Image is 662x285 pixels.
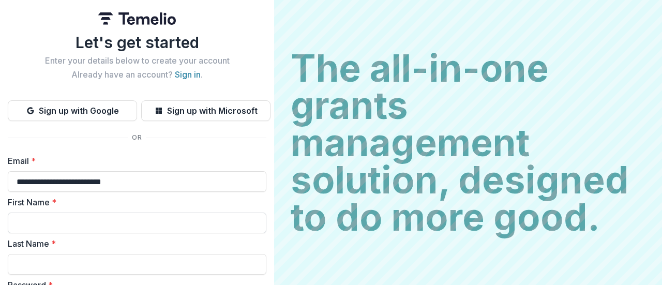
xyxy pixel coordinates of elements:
h2: Already have an account? . [8,70,266,80]
h2: Enter your details below to create your account [8,56,266,66]
label: Email [8,155,260,167]
label: First Name [8,196,260,208]
a: Sign in [175,69,201,80]
button: Sign up with Google [8,100,137,121]
h1: Let's get started [8,33,266,52]
img: Temelio [98,12,176,25]
label: Last Name [8,237,260,250]
button: Sign up with Microsoft [141,100,270,121]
